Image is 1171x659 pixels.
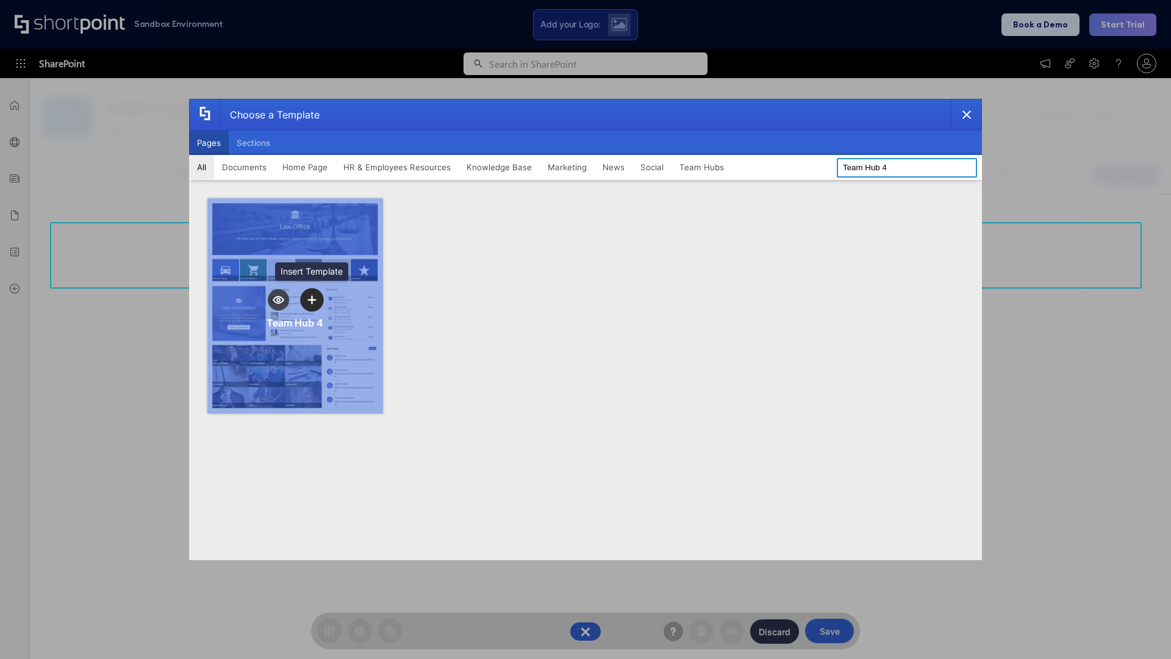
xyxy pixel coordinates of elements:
[189,131,229,155] button: Pages
[671,155,732,179] button: Team Hubs
[459,155,540,179] button: Knowledge Base
[837,158,977,178] input: Search
[540,155,595,179] button: Marketing
[267,317,323,329] div: Team Hub 4
[220,99,320,130] div: Choose a Template
[274,155,335,179] button: Home Page
[214,155,274,179] button: Documents
[229,131,278,155] button: Sections
[632,155,671,179] button: Social
[189,99,982,560] div: template selector
[1110,600,1171,659] iframe: Chat Widget
[335,155,459,179] button: HR & Employees Resources
[189,155,214,179] button: All
[595,155,632,179] button: News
